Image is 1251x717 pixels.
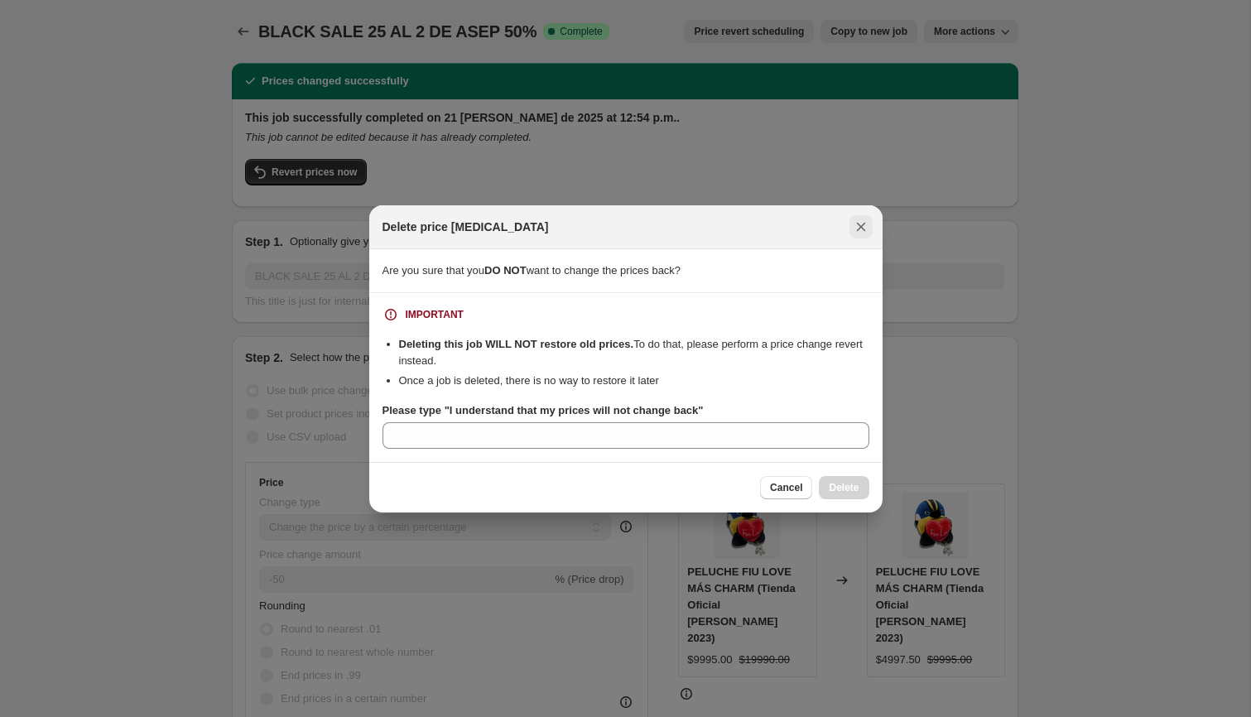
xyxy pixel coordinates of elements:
[399,338,634,350] b: Deleting this job WILL NOT restore old prices.
[399,373,869,389] li: Once a job is deleted, there is no way to restore it later
[383,219,549,235] h2: Delete price [MEDICAL_DATA]
[849,215,873,238] button: Close
[770,481,802,494] span: Cancel
[383,264,681,277] span: Are you sure that you want to change the prices back?
[406,308,464,321] div: IMPORTANT
[484,264,527,277] b: DO NOT
[399,336,869,369] li: To do that, please perform a price change revert instead.
[383,404,704,416] b: Please type "I understand that my prices will not change back"
[760,476,812,499] button: Cancel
